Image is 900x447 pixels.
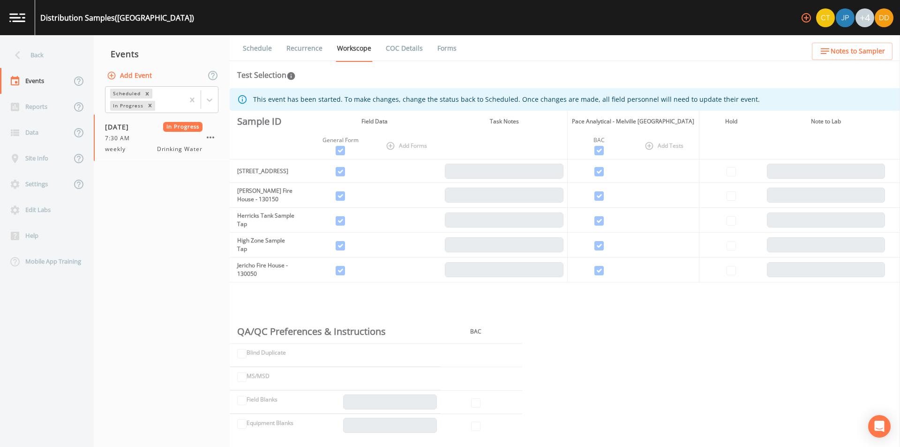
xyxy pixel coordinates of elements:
th: Task Notes [441,111,567,132]
td: High Zone Sample Tap [230,233,299,258]
div: Distribution Samples ([GEOGRAPHIC_DATA]) [40,12,194,23]
img: 41241ef155101aa6d92a04480b0d0000 [836,8,855,27]
a: [DATE]In Progress7:30 AMweeklyDrinking Water [94,114,230,161]
img: 7d98d358f95ebe5908e4de0cdde0c501 [875,8,893,27]
div: Chris Tobin [816,8,835,27]
td: [PERSON_NAME] Fire House - 130150 [230,183,299,208]
span: [DATE] [105,122,135,132]
a: Schedule [241,35,273,61]
div: Remove In Progress [145,101,155,111]
span: Drinking Water [157,145,202,153]
svg: In this section you'll be able to select the analytical test to run, based on the media type, and... [286,71,296,81]
div: Events [94,42,230,66]
img: 7f2cab73c0e50dc3fbb7023805f649db [816,8,835,27]
div: +4 [855,8,874,27]
label: MS/MSD [247,372,270,380]
label: Blind Duplicate [247,349,286,357]
span: 7:30 AM [105,134,135,143]
div: Open Intercom Messenger [868,415,891,438]
a: Workscope [336,35,373,62]
a: COC Details [384,35,424,61]
span: Notes to Sampler [831,45,885,57]
div: Joshua gere Paul [835,8,855,27]
button: Notes to Sampler [812,43,892,60]
div: BAC [571,136,628,144]
div: Remove Scheduled [142,89,152,98]
a: Recurrence [285,35,324,61]
div: In Progress [110,101,145,111]
th: QA/QC Preferences & Instructions [230,320,441,343]
th: Sample ID [230,111,299,132]
span: In Progress [163,122,203,132]
th: BAC [441,320,511,343]
span: weekly [105,145,131,153]
label: Equipment Blanks [247,419,293,427]
div: Scheduled [110,89,142,98]
label: Field Blanks [247,395,277,404]
div: Test Selection [237,69,296,81]
th: Field Data [308,111,442,132]
button: Add Event [105,67,156,84]
div: This event has been started. To make changes, change the status back to Scheduled. Once changes a... [253,91,760,108]
td: Jericho Fire House - 130050 [230,258,299,282]
td: [STREET_ADDRESS] [230,159,299,183]
th: Note to Lab [763,111,889,132]
th: Hold [699,111,764,132]
th: Pace Analytical - Melville [GEOGRAPHIC_DATA] [567,111,699,132]
td: Herricks Tank Sample Tap [230,208,299,233]
img: logo [9,13,25,22]
a: Forms [436,35,458,61]
div: General Form [312,136,369,144]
